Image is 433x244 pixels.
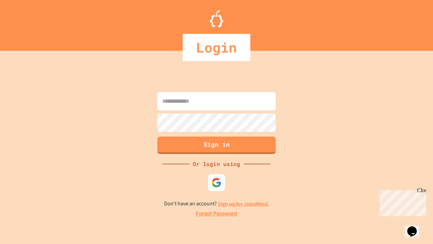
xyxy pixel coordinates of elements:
img: Logo.svg [210,10,223,27]
div: Chat with us now!Close [3,3,47,43]
button: Sign in [157,137,276,154]
a: Sign up for JuiceMind. [218,200,269,207]
a: Forgot Password [196,210,237,218]
div: Login [183,34,250,61]
img: google-icon.svg [211,178,222,188]
div: Or login using [189,160,244,168]
p: Don't have an account? [164,200,269,208]
iframe: chat widget [377,187,426,216]
iframe: chat widget [405,217,426,237]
